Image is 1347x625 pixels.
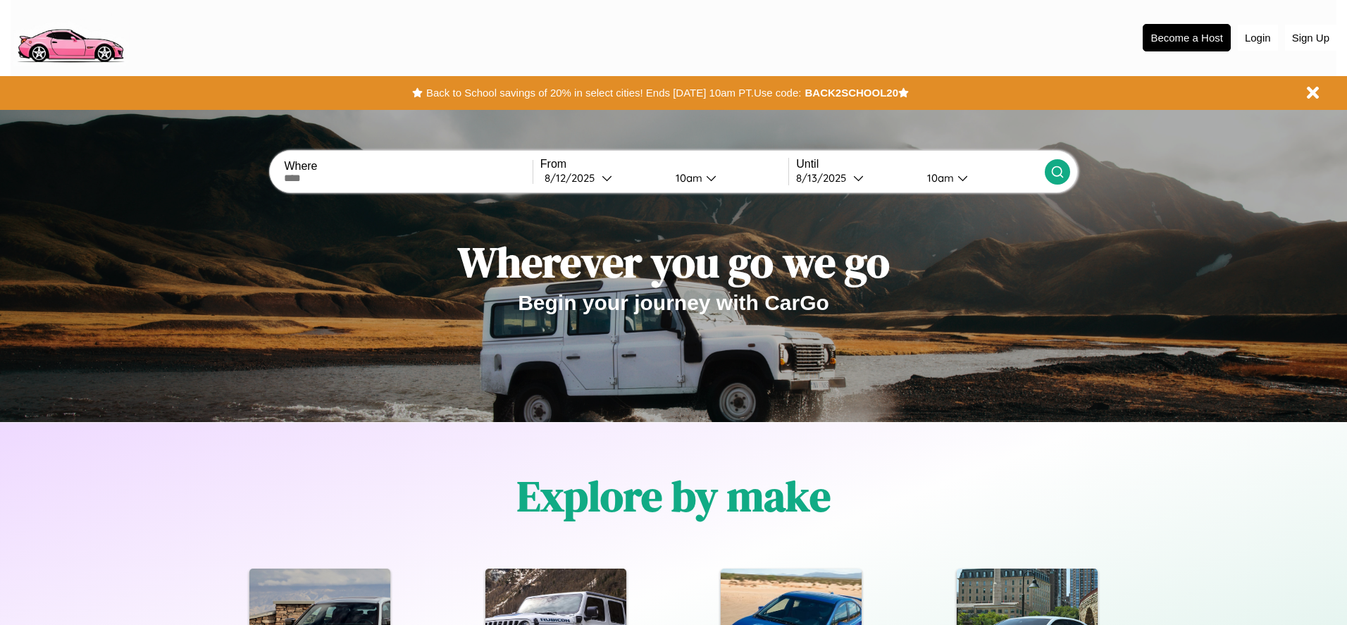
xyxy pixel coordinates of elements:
div: 8 / 13 / 2025 [796,171,853,185]
button: 8/12/2025 [540,171,664,185]
button: Become a Host [1143,24,1231,51]
button: Back to School savings of 20% in select cities! Ends [DATE] 10am PT.Use code: [423,83,805,103]
label: From [540,158,788,171]
button: Login [1238,25,1278,51]
div: 10am [920,171,957,185]
button: 10am [916,171,1044,185]
button: Sign Up [1285,25,1336,51]
label: Until [796,158,1044,171]
h1: Explore by make [517,467,831,525]
img: logo [11,7,130,66]
div: 10am [669,171,706,185]
b: BACK2SCHOOL20 [805,87,898,99]
button: 10am [664,171,788,185]
label: Where [284,160,532,173]
div: 8 / 12 / 2025 [545,171,602,185]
